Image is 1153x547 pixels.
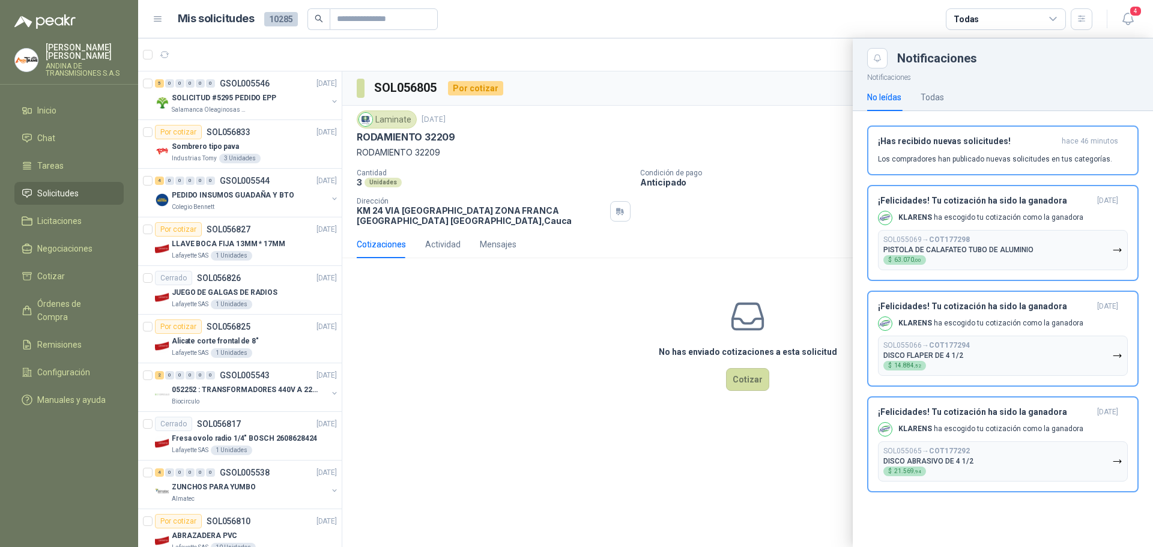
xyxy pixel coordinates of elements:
span: Inicio [37,104,56,117]
h3: ¡Has recibido nuevas solicitudes! [878,136,1057,147]
p: SOL055065 → [883,447,970,456]
button: SOL055066→COT177294DISCO FLAPER DE 4 1/2$14.884,52 [878,336,1128,376]
p: DISCO FLAPER DE 4 1/2 [883,351,963,360]
a: Chat [14,127,124,150]
p: [PERSON_NAME] [PERSON_NAME] [46,43,124,60]
img: Company Logo [879,317,892,330]
span: Licitaciones [37,214,82,228]
a: Inicio [14,99,124,122]
span: ,00 [914,258,921,263]
p: DISCO ABRASIVO DE 4 1/2 [883,457,973,465]
span: Cotizar [37,270,65,283]
h3: ¡Felicidades! Tu cotización ha sido la ganadora [878,407,1092,417]
span: 63.070 [894,257,921,263]
p: SOL055066 → [883,341,970,350]
a: Órdenes de Compra [14,292,124,328]
span: Manuales y ayuda [37,393,106,406]
span: search [315,14,323,23]
div: No leídas [867,91,901,104]
a: Manuales y ayuda [14,388,124,411]
a: Tareas [14,154,124,177]
p: Los compradores han publicado nuevas solicitudes en tus categorías. [878,154,1112,165]
div: Notificaciones [897,52,1139,64]
img: Company Logo [15,49,38,71]
a: Remisiones [14,333,124,356]
b: COT177292 [929,447,970,455]
a: Cotizar [14,265,124,288]
p: Notificaciones [853,68,1153,83]
button: SOL055065→COT177292DISCO ABRASIVO DE 4 1/2$21.569,94 [878,441,1128,482]
p: ANDINA DE TRANSMISIONES S.A.S [46,62,124,77]
span: 21.569 [894,468,921,474]
span: Negociaciones [37,242,92,255]
p: ha escogido tu cotización como la ganadora [898,318,1083,328]
b: COT177294 [929,341,970,349]
b: COT177298 [929,235,970,244]
span: ,52 [914,363,921,369]
span: [DATE] [1097,196,1118,206]
button: ¡Felicidades! Tu cotización ha sido la ganadora[DATE] Company LogoKLARENS ha escogido tu cotizaci... [867,396,1139,492]
h1: Mis solicitudes [178,10,255,28]
div: $ [883,467,926,476]
a: Solicitudes [14,182,124,205]
button: Close [867,48,888,68]
span: ,94 [914,469,921,474]
h3: ¡Felicidades! Tu cotización ha sido la ganadora [878,301,1092,312]
p: PISTOLA DE CALAFATEO TUBO DE ALUMINIO [883,246,1033,254]
a: Licitaciones [14,210,124,232]
img: Logo peakr [14,14,76,29]
div: $ [883,255,926,265]
span: Configuración [37,366,90,379]
button: ¡Has recibido nuevas solicitudes!hace 46 minutos Los compradores han publicado nuevas solicitudes... [867,125,1139,175]
button: ¡Felicidades! Tu cotización ha sido la ganadora[DATE] Company LogoKLARENS ha escogido tu cotizaci... [867,185,1139,281]
span: Tareas [37,159,64,172]
h3: ¡Felicidades! Tu cotización ha sido la ganadora [878,196,1092,206]
span: 4 [1129,5,1142,17]
div: Todas [921,91,944,104]
span: Remisiones [37,338,82,351]
span: Chat [37,131,55,145]
img: Company Logo [879,211,892,225]
a: Configuración [14,361,124,384]
button: 4 [1117,8,1139,30]
p: SOL055069 → [883,235,970,244]
p: ha escogido tu cotización como la ganadora [898,213,1083,223]
button: ¡Felicidades! Tu cotización ha sido la ganadora[DATE] Company LogoKLARENS ha escogido tu cotizaci... [867,291,1139,387]
a: Negociaciones [14,237,124,260]
span: 14.884 [894,363,921,369]
span: Solicitudes [37,187,79,200]
span: [DATE] [1097,407,1118,417]
b: KLARENS [898,213,932,222]
span: hace 46 minutos [1062,136,1118,147]
b: KLARENS [898,319,932,327]
p: ha escogido tu cotización como la ganadora [898,424,1083,434]
img: Company Logo [879,423,892,436]
span: 10285 [264,12,298,26]
span: Órdenes de Compra [37,297,112,324]
span: [DATE] [1097,301,1118,312]
button: SOL055069→COT177298PISTOLA DE CALAFATEO TUBO DE ALUMINIO$63.070,00 [878,230,1128,270]
b: KLARENS [898,425,932,433]
div: $ [883,361,926,370]
div: Todas [954,13,979,26]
